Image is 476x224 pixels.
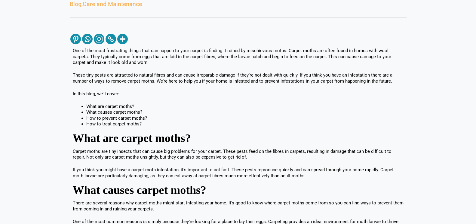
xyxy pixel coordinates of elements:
[86,104,404,110] li: What are carpet moths?
[86,115,404,121] li: How to prevent carpet moths?
[73,48,404,66] p: One of the most frustrating things that can happen to your carpet is finding it ruined by mischie...
[70,34,81,44] a: Pinterest
[106,34,116,44] a: Copy Link
[73,200,404,212] p: There are several reasons why carpet moths might start infesting your home. It’s good to know whe...
[70,1,407,7] div: ,
[86,109,404,115] li: What causes carpet moths?
[73,186,404,194] h2: What causes carpet moths?
[94,34,104,44] a: Instagram
[117,34,128,44] a: More
[73,167,404,179] p: If you think you might have a carpet moth infestation, it’s important to act fast. These pests re...
[70,1,81,8] a: Blog
[73,91,404,97] p: In this blog, we’ll cover:
[83,1,142,8] a: Care and Maintenance
[73,134,404,143] h2: What are carpet moths?
[73,149,404,160] p: Carpet moths are tiny insects that can cause big problems for your carpet. These pests feed on th...
[86,121,404,127] li: How to treat carpet moths?
[82,34,93,44] a: Whatsapp
[73,72,404,84] p: These tiny pests are attracted to natural fibres and can cause irreparable damage if they’re not ...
